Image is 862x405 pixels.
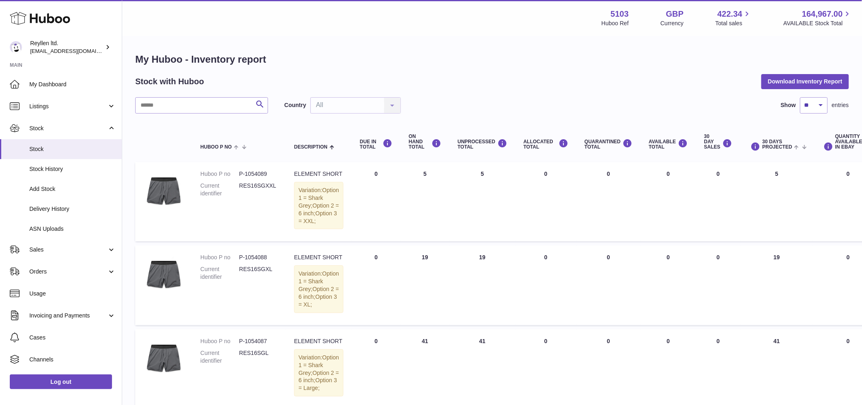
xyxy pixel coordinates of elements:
span: 0 [607,254,610,261]
div: ALLOCATED Total [523,139,568,150]
span: Stock [29,125,107,132]
span: 164,967.00 [802,9,843,20]
dd: RES16SGL [239,349,278,365]
dd: P-1054087 [239,337,278,345]
dd: RES16SGXXL [239,182,278,197]
div: Variation: [294,349,343,396]
img: product image [143,337,184,378]
div: QUARANTINED Total [585,139,633,150]
img: product image [143,170,184,211]
td: 5 [400,162,449,241]
span: [EMAIL_ADDRESS][DOMAIN_NAME] [30,48,120,54]
button: Download Inventory Report [761,74,849,89]
div: ON HAND Total [409,134,441,150]
dt: Huboo P no [200,254,239,261]
td: 5 [449,162,515,241]
div: Variation: [294,265,343,313]
dd: RES16SGXL [239,265,278,281]
div: AVAILABLE Total [649,139,688,150]
td: 0 [696,162,741,241]
span: ASN Uploads [29,225,116,233]
span: Option 3 = Large; [299,377,337,391]
span: My Dashboard [29,81,116,88]
a: 164,967.00 AVAILABLE Stock Total [783,9,852,27]
a: 422.34 Total sales [715,9,752,27]
span: Listings [29,103,107,110]
div: Currency [661,20,684,27]
h2: Stock with Huboo [135,76,204,87]
span: Option 1 = Shark Grey; [299,270,339,292]
td: 0 [515,162,576,241]
td: 0 [641,162,696,241]
label: Country [284,101,306,109]
span: Option 3 = XXL; [299,210,337,224]
td: 19 [449,245,515,325]
dt: Huboo P no [200,170,239,178]
td: 0 [352,162,400,241]
div: DUE IN TOTAL [360,139,392,150]
div: Huboo Ref [602,20,629,27]
span: Option 3 = XL; [299,293,337,308]
span: Description [294,144,328,150]
span: Orders [29,268,107,276]
span: Stock History [29,165,116,173]
span: Add Stock [29,185,116,193]
span: 0 [607,338,610,344]
span: Channels [29,356,116,363]
a: Log out [10,374,112,389]
span: Option 2 = 6 inch; [299,370,339,384]
dt: Huboo P no [200,337,239,345]
td: 19 [400,245,449,325]
span: Stock [29,145,116,153]
span: Invoicing and Payments [29,312,107,320]
div: Variation: [294,182,343,229]
span: Usage [29,290,116,298]
strong: 5103 [611,9,629,20]
span: Option 1 = Shark Grey; [299,354,339,376]
td: 0 [515,245,576,325]
span: 422.34 [717,9,742,20]
div: ELEMENT SHORT [294,337,343,345]
span: 30 DAYS PROJECTED [763,139,792,150]
strong: GBP [666,9,684,20]
span: Option 2 = 6 inch; [299,202,339,217]
td: 0 [352,245,400,325]
td: 5 [741,162,814,241]
span: Option 1 = Shark Grey; [299,187,339,209]
td: 0 [641,245,696,325]
span: Huboo P no [200,144,232,150]
dd: P-1054089 [239,170,278,178]
span: Total sales [715,20,752,27]
span: Option 2 = 6 inch; [299,286,339,300]
div: ELEMENT SHORT [294,170,343,178]
td: 0 [696,245,741,325]
h1: My Huboo - Inventory report [135,53,849,66]
dd: P-1054088 [239,254,278,261]
div: 30 DAY SALES [704,134,732,150]
span: Sales [29,246,107,254]
div: Reyllen ltd. [30,39,103,55]
td: 19 [741,245,814,325]
span: entries [832,101,849,109]
span: 0 [607,171,610,177]
dt: Current identifier [200,349,239,365]
img: internalAdmin-5103@internal.huboo.com [10,41,22,53]
span: Delivery History [29,205,116,213]
div: UNPROCESSED Total [457,139,507,150]
span: AVAILABLE Stock Total [783,20,852,27]
dt: Current identifier [200,182,239,197]
label: Show [781,101,796,109]
dt: Current identifier [200,265,239,281]
img: product image [143,254,184,294]
span: Cases [29,334,116,342]
div: ELEMENT SHORT [294,254,343,261]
